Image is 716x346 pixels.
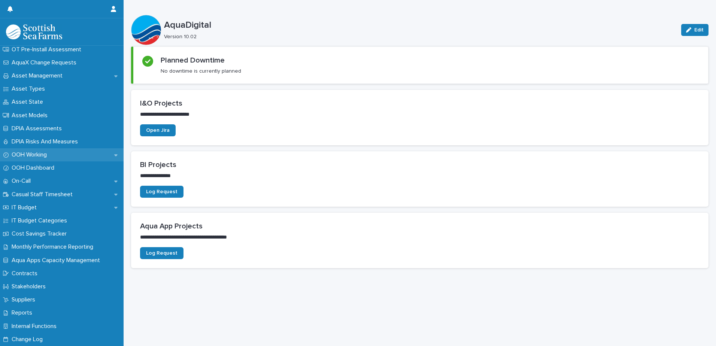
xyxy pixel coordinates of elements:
[9,125,68,132] p: DPIA Assessments
[161,56,225,65] h2: Planned Downtime
[9,177,37,185] p: On-Call
[9,257,106,264] p: Aqua Apps Capacity Management
[9,138,84,145] p: DPIA Risks And Measures
[9,191,79,198] p: Casual Staff Timesheet
[9,323,63,330] p: Internal Functions
[164,20,675,31] p: AquaDigital
[146,128,170,133] span: Open Jira
[161,68,241,75] p: No downtime is currently planned
[140,186,183,198] a: Log Request
[9,164,60,172] p: OOH Dashboard
[9,243,99,251] p: Monthly Performance Reporting
[6,24,62,39] img: 9Y1MW04fRR2O5TKCTBvH
[9,217,73,224] p: IT Budget Categories
[140,99,700,108] h2: I&O Projects
[140,247,183,259] a: Log Request
[140,222,700,231] h2: Aqua App Projects
[9,270,43,277] p: Contracts
[9,336,49,343] p: Change Log
[9,59,82,66] p: AquaX Change Requests
[146,189,178,194] span: Log Request
[9,72,69,79] p: Asset Management
[9,230,73,237] p: Cost Savings Tracker
[140,124,176,136] a: Open Jira
[9,46,87,53] p: OT Pre-Install Assessment
[164,34,672,40] p: Version 10.02
[140,160,700,169] h2: BI Projects
[9,309,38,316] p: Reports
[694,27,704,33] span: Edit
[9,151,53,158] p: OOH Working
[9,98,49,106] p: Asset State
[9,283,52,290] p: Stakeholders
[9,85,51,92] p: Asset Types
[146,251,178,256] span: Log Request
[9,112,54,119] p: Asset Models
[9,204,43,211] p: IT Budget
[9,296,41,303] p: Suppliers
[681,24,709,36] button: Edit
